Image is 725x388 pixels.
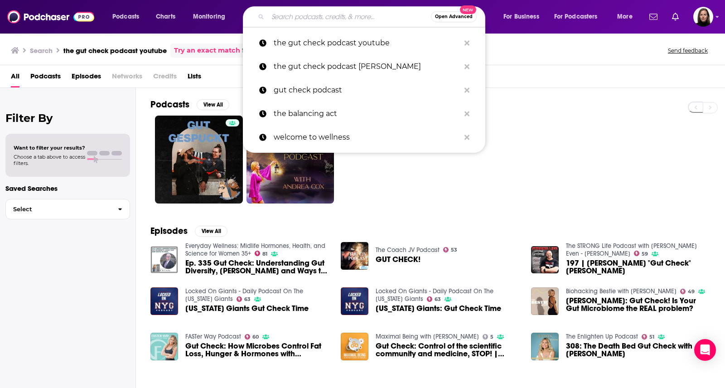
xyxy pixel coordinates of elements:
[435,297,441,301] span: 63
[566,342,710,358] span: 308: The Death Bed Gut Check with [PERSON_NAME]
[30,69,61,87] a: Podcasts
[274,102,460,126] p: the balancing act
[30,46,53,55] h3: Search
[611,10,644,24] button: open menu
[483,334,494,339] a: 5
[268,10,431,24] input: Search podcasts, credits, & more...
[274,78,460,102] p: gut check podcast
[187,10,237,24] button: open menu
[274,31,460,55] p: the gut check podcast youtube
[566,287,677,295] a: Biohacking Bestie with Aggie Lal
[7,8,94,25] img: Podchaser - Follow, Share and Rate Podcasts
[193,10,225,23] span: Monitoring
[688,290,695,294] span: 49
[376,305,501,312] span: [US_STATE] Giants: Gut Check Time
[185,305,309,312] span: [US_STATE] Giants Gut Check Time
[566,333,638,340] a: The Enlighten Up Podcast
[185,342,330,358] span: Gut Check: How Microbes Control Fat Loss, Hunger & Hormones with [PERSON_NAME]
[649,335,654,339] span: 51
[106,10,151,24] button: open menu
[376,287,493,303] a: Locked On Giants - Daily Podcast On The New York Giants
[5,199,130,219] button: Select
[490,335,493,339] span: 5
[694,339,716,361] div: Open Intercom Messenger
[435,15,473,19] span: Open Advanced
[150,99,229,110] a: PodcastsView All
[642,252,648,256] span: 59
[244,297,251,301] span: 63
[680,289,695,294] a: 49
[11,69,19,87] a: All
[237,296,251,302] a: 63
[5,112,130,125] h2: Filter By
[72,69,101,87] a: Episodes
[531,287,559,315] img: Dr. Steven Gundry: Gut Check! Is Your Gut Microbiome the REAL problem?
[156,10,175,23] span: Charts
[427,296,441,302] a: 63
[531,333,559,360] img: 308: The Death Bed Gut Check with Kate Manser
[566,297,710,312] span: [PERSON_NAME]: Gut Check! Is Your Gut Microbiome the REAL problem?
[63,46,167,55] h3: the gut check podcast youtube
[150,246,178,274] img: Ep. 335 Gut Check: Understanding Gut Diversity, Leaky Gut and Ways to Heal with Dr. Steven Gundry
[243,126,485,149] a: welcome to wellness
[443,247,458,252] a: 53
[634,251,648,256] a: 59
[531,246,559,274] img: 197 | Dustin "Gut Check" Myers
[243,78,485,102] a: gut check podcast
[14,145,85,151] span: Want to filter your results?
[185,287,303,303] a: Locked On Giants - Daily Podcast On The New York Giants
[243,31,485,55] a: the gut check podcast youtube
[566,342,710,358] a: 308: The Death Bed Gut Check with Kate Manser
[693,7,713,27] span: Logged in as BevCat3
[642,334,655,339] a: 51
[451,248,457,252] span: 53
[376,305,501,312] a: New York Giants: Gut Check Time
[150,333,178,360] img: Gut Check: How Microbes Control Fat Loss, Hunger & Hormones with Kiran Krishnan
[185,333,241,340] a: FASTer Way Podcast
[6,206,111,212] span: Select
[195,226,227,237] button: View All
[5,184,130,193] p: Saved Searches
[566,259,710,275] a: 197 | Dustin "Gut Check" Myers
[693,7,713,27] img: User Profile
[197,99,229,110] button: View All
[341,242,368,270] a: GUT CHECK!
[243,102,485,126] a: the balancing act
[112,69,142,87] span: Networks
[14,154,85,166] span: Choose a tab above to access filters.
[376,342,520,358] a: Gut Check: Control of the scientific community and medicine, STOP! | Podcast 87
[274,126,460,149] p: welcome to wellness
[174,45,240,56] a: Try an exact match
[112,10,139,23] span: Podcasts
[185,259,330,275] span: Ep. 335 Gut Check: Understanding Gut Diversity, [PERSON_NAME] and Ways to Heal with [PERSON_NAME]
[150,287,178,315] img: New York Giants Gut Check Time
[185,342,330,358] a: Gut Check: How Microbes Control Fat Loss, Hunger & Hormones with Kiran Krishnan
[246,116,334,204] a: 2
[503,10,539,23] span: For Business
[341,287,368,315] a: New York Giants: Gut Check Time
[150,99,189,110] h2: Podcasts
[274,55,460,78] p: the gut check podcast Caroline Carralero
[242,45,320,56] span: for more precise results
[665,47,710,54] button: Send feedback
[262,252,267,256] span: 81
[460,5,476,14] span: New
[150,225,227,237] a: EpisodesView All
[497,10,551,24] button: open menu
[341,333,368,360] img: Gut Check: Control of the scientific community and medicine, STOP! | Podcast 87
[548,10,611,24] button: open menu
[188,69,201,87] a: Lists
[376,256,420,263] a: GUT CHECK!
